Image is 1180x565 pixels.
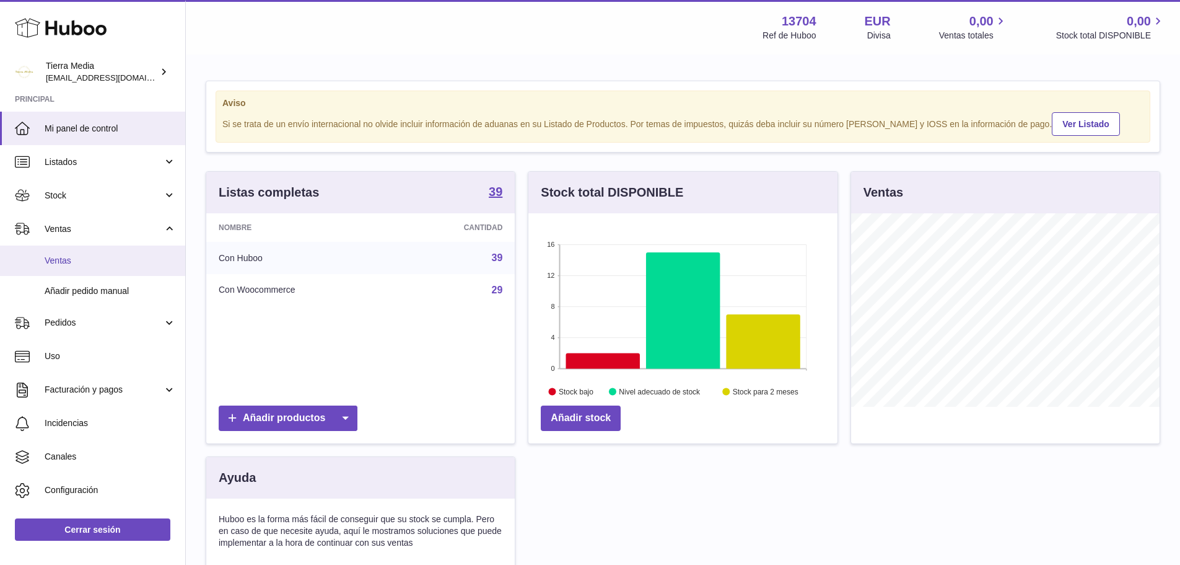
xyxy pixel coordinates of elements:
text: Stock bajo [559,388,593,396]
h3: Listas completas [219,184,319,201]
span: Configuración [45,484,176,496]
div: Si se trata de un envío internacional no olvide incluir información de aduanas en su Listado de P... [222,110,1143,136]
strong: Aviso [222,97,1143,109]
a: 39 [489,185,502,200]
span: Añadir pedido manual [45,285,176,297]
span: Ventas [45,223,163,235]
h3: Ayuda [219,469,256,486]
span: Incidencias [45,417,176,429]
text: 12 [548,272,555,279]
span: Facturación y pagos [45,384,163,396]
span: Uso [45,350,176,362]
span: Ventas totales [939,30,1008,42]
a: Añadir productos [219,406,357,431]
span: 0,00 [1127,13,1151,30]
span: Pedidos [45,317,163,329]
a: Cerrar sesión [15,518,170,541]
span: [EMAIL_ADDRESS][DOMAIN_NAME] [46,73,182,82]
span: Ventas [45,255,176,267]
strong: 39 [489,185,502,198]
a: 39 [492,252,503,263]
div: Divisa [867,30,891,42]
text: Stock para 2 meses [733,388,798,396]
text: 0 [551,365,555,372]
a: Añadir stock [541,406,621,431]
p: Huboo es la forma más fácil de conseguir que su stock se cumpla. Pero en caso de que necesite ayu... [219,514,502,549]
text: 8 [551,303,555,310]
a: 29 [492,285,503,295]
text: Nivel adecuado de stock [619,388,701,396]
strong: 13704 [782,13,816,30]
span: Listados [45,156,163,168]
span: Canales [45,451,176,463]
a: Ver Listado [1052,112,1119,136]
img: internalAdmin-13704@internal.huboo.com [15,63,33,81]
th: Nombre [206,213,396,242]
span: Stock total DISPONIBLE [1056,30,1165,42]
span: Stock [45,190,163,202]
span: 0,00 [969,13,994,30]
div: Ref de Huboo [763,30,816,42]
th: Cantidad [396,213,515,242]
a: 0,00 Ventas totales [939,13,1008,42]
div: Tierra Media [46,60,157,84]
h3: Ventas [863,184,903,201]
td: Con Woocommerce [206,274,396,306]
td: Con Huboo [206,242,396,274]
a: 0,00 Stock total DISPONIBLE [1056,13,1165,42]
text: 16 [548,241,555,248]
h3: Stock total DISPONIBLE [541,184,683,201]
span: Mi panel de control [45,123,176,135]
text: 4 [551,334,555,341]
strong: EUR [865,13,891,30]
